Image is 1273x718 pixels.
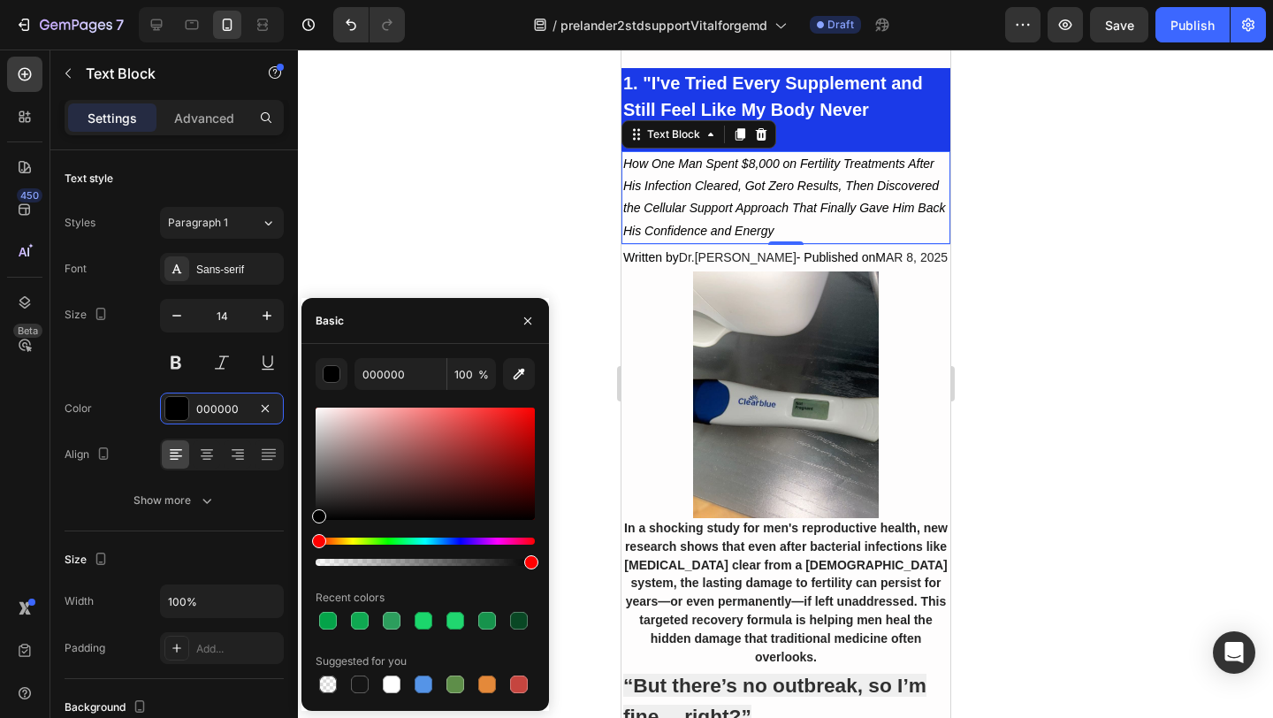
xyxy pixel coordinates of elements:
div: Padding [65,640,105,656]
div: Recent colors [316,590,385,606]
input: Eg: FFFFFF [354,358,446,390]
div: Sans-serif [196,262,279,278]
div: Basic [316,313,344,329]
iframe: Design area [621,50,950,718]
div: Align [65,443,114,467]
p: Text Block [86,63,236,84]
div: Undo/Redo [333,7,405,42]
div: Size [65,303,111,327]
span: prelander2stdsupportVitalforgemd [560,16,767,34]
span: % [478,367,489,383]
span: Draft [827,17,854,33]
p: Settings [88,109,137,127]
div: 000000 [196,401,248,417]
div: Add... [196,641,279,657]
span: Paragraph 1 [168,215,228,231]
p: 7 [116,14,124,35]
div: Text style [65,171,113,187]
div: Color [65,401,92,416]
div: Size [65,548,111,572]
p: Advanced [174,109,234,127]
div: Suggested for you [316,653,407,669]
strong: “But there’s no outbreak, so I’m fine… right?” [2,624,305,678]
div: Width [65,593,94,609]
input: Auto [161,585,283,617]
button: Show more [65,485,284,516]
div: Open Intercom Messenger [1213,631,1255,674]
div: Hue [316,538,535,545]
div: 450 [17,188,42,202]
button: Paragraph 1 [160,207,284,239]
div: Font [65,261,87,277]
button: Save [1090,7,1148,42]
span: / [553,16,557,34]
span: Save [1105,18,1134,33]
div: Beta [13,324,42,338]
button: 7 [7,7,132,42]
button: Publish [1155,7,1230,42]
div: Show more [133,492,216,509]
div: Publish [1170,16,1215,34]
div: Styles [65,215,95,231]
